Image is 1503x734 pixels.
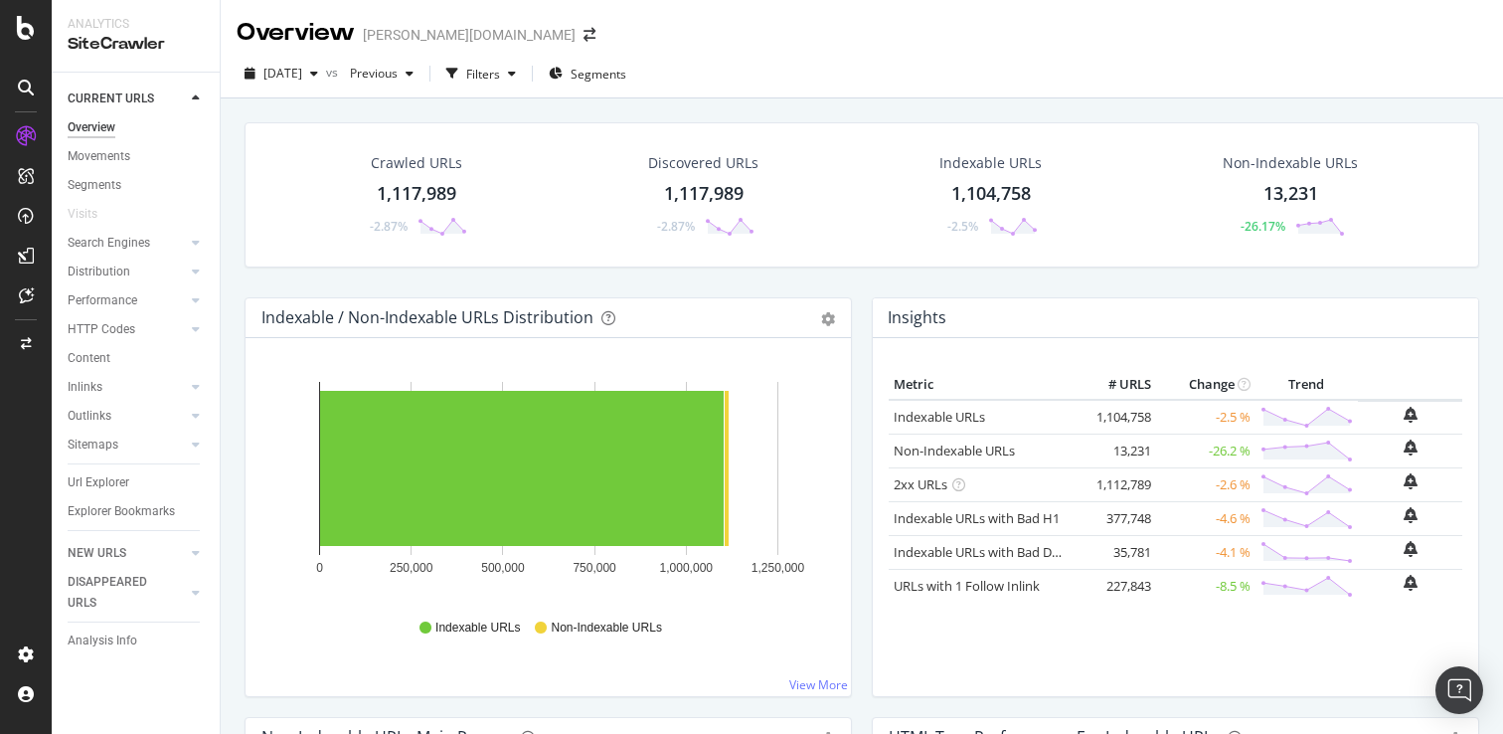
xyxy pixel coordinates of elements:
[316,561,323,575] text: 0
[390,561,433,575] text: 250,000
[68,175,121,196] div: Segments
[68,146,206,167] a: Movements
[68,572,168,614] div: DISAPPEARED URLS
[1077,501,1156,535] td: 377,748
[68,262,130,282] div: Distribution
[1156,434,1255,467] td: -26.2 %
[68,377,102,398] div: Inlinks
[68,117,206,138] a: Overview
[68,435,186,456] a: Sitemaps
[377,181,456,207] div: 1,117,989
[371,153,462,173] div: Crawled URLs
[1404,473,1418,489] div: bell-plus
[1156,569,1255,603] td: -8.5 %
[1077,400,1156,435] td: 1,104,758
[326,64,342,81] span: vs
[68,631,206,651] a: Analysis Info
[648,153,758,173] div: Discovered URLs
[894,408,985,426] a: Indexable URLs
[68,290,137,311] div: Performance
[1077,370,1156,400] th: # URLS
[660,561,714,575] text: 1,000,000
[342,65,398,82] span: Previous
[894,577,1040,595] a: URLs with 1 Follow Inlink
[435,620,520,637] span: Indexable URLs
[68,262,186,282] a: Distribution
[68,89,154,109] div: CURRENT URLS
[1435,666,1483,714] div: Open Intercom Messenger
[68,33,204,56] div: SiteCrawler
[68,348,206,369] a: Content
[541,58,634,90] button: Segments
[68,377,186,398] a: Inlinks
[1077,535,1156,569] td: 35,781
[951,181,1031,207] div: 1,104,758
[481,561,525,575] text: 500,000
[363,25,576,45] div: [PERSON_NAME][DOMAIN_NAME]
[1156,501,1255,535] td: -4.6 %
[894,442,1015,459] a: Non-Indexable URLs
[68,435,118,456] div: Sitemaps
[237,58,326,90] button: [DATE]
[1404,541,1418,557] div: bell-plus
[68,233,186,254] a: Search Engines
[370,218,408,235] div: -2.87%
[1223,153,1358,173] div: Non-Indexable URLs
[1263,181,1318,207] div: 13,231
[551,620,661,637] span: Non-Indexable URLs
[68,543,126,564] div: NEW URLS
[68,543,186,564] a: NEW URLS
[68,501,206,522] a: Explorer Bookmarks
[68,501,175,522] div: Explorer Bookmarks
[466,66,500,83] div: Filters
[68,117,115,138] div: Overview
[261,307,593,327] div: Indexable / Non-Indexable URLs Distribution
[68,89,186,109] a: CURRENT URLS
[1077,434,1156,467] td: 13,231
[438,58,524,90] button: Filters
[1404,575,1418,591] div: bell-plus
[1156,400,1255,435] td: -2.5 %
[68,631,137,651] div: Analysis Info
[68,175,206,196] a: Segments
[947,218,978,235] div: -2.5%
[573,561,616,575] text: 750,000
[68,233,150,254] div: Search Engines
[68,572,186,614] a: DISAPPEARED URLS
[68,406,186,427] a: Outlinks
[1156,467,1255,501] td: -2.6 %
[571,66,626,83] span: Segments
[789,676,848,693] a: View More
[68,472,206,493] a: Url Explorer
[68,348,110,369] div: Content
[821,312,835,326] div: gear
[1077,569,1156,603] td: 227,843
[68,406,111,427] div: Outlinks
[664,181,744,207] div: 1,117,989
[68,204,117,225] a: Visits
[237,16,355,50] div: Overview
[68,290,186,311] a: Performance
[657,218,695,235] div: -2.87%
[1255,370,1358,400] th: Trend
[1077,467,1156,501] td: 1,112,789
[584,28,595,42] div: arrow-right-arrow-left
[1404,440,1418,456] div: bell-plus
[888,304,946,331] h4: Insights
[894,509,1060,527] a: Indexable URLs with Bad H1
[68,319,135,340] div: HTTP Codes
[261,370,835,601] svg: A chart.
[1156,370,1255,400] th: Change
[342,58,421,90] button: Previous
[1156,535,1255,569] td: -4.1 %
[939,153,1042,173] div: Indexable URLs
[889,370,1077,400] th: Metric
[68,204,97,225] div: Visits
[1241,218,1285,235] div: -26.17%
[894,475,947,493] a: 2xx URLs
[68,16,204,33] div: Analytics
[68,146,130,167] div: Movements
[68,319,186,340] a: HTTP Codes
[894,543,1110,561] a: Indexable URLs with Bad Description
